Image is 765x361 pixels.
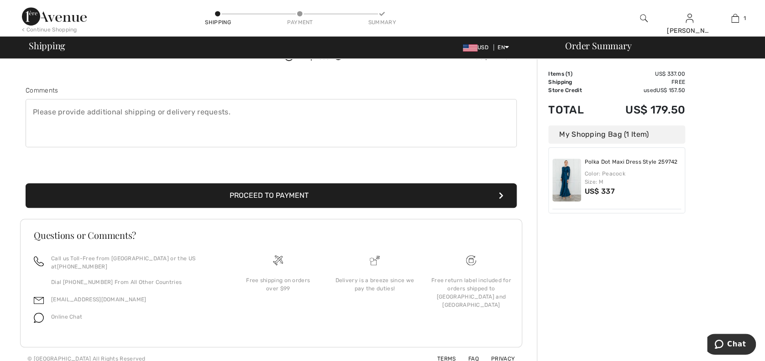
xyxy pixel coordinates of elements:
span: US$ 157.50 [656,87,685,93]
p: Call us Toll-Free from [GEOGRAPHIC_DATA] or the US at [51,254,219,271]
img: Polka Dot Maxi Dress Style 259742 [552,159,581,201]
div: Order Summary [554,41,760,50]
div: Delivery is a breeze since we pay the duties! [334,276,416,293]
a: [PHONE_NUMBER] [57,263,107,270]
td: used [599,86,686,94]
img: call [34,256,44,266]
div: Free shipping on orders over $99 [237,276,319,293]
img: search the website [640,13,648,24]
div: My Shopping Bag (1 Item) [548,125,685,144]
div: Shipping [204,18,232,26]
h3: Questions or Comments? [34,231,508,240]
div: Summary [368,18,396,26]
td: Items ( ) [548,70,599,78]
div: Free return label included for orders shipped to [GEOGRAPHIC_DATA] and [GEOGRAPHIC_DATA] [430,276,512,309]
div: Color: Peacock Size: M [585,170,681,186]
div: < Continue Shopping [22,26,77,34]
div: Payment [286,18,314,26]
p: Dial [PHONE_NUMBER] From All Other Countries [51,278,219,286]
img: Free shipping on orders over $99 [273,255,283,265]
span: US$ 337 [585,187,615,196]
span: Shipping [29,41,65,50]
img: US Dollar [463,44,477,52]
a: Sign In [686,14,693,22]
span: EN [498,44,509,51]
span: USD [463,44,492,51]
a: Polka Dot Maxi Dress Style 259742 [585,159,678,166]
img: chat [34,313,44,323]
img: My Info [686,13,693,24]
img: email [34,295,44,305]
td: US$ 179.50 [599,94,686,125]
td: Total [548,94,599,125]
a: [EMAIL_ADDRESS][DOMAIN_NAME] [51,296,146,303]
span: 1 [744,14,746,22]
img: Free shipping on orders over $99 [466,255,476,265]
iframe: Opens a widget where you can chat to one of our agents [707,334,756,356]
div: Comments [26,86,517,95]
td: US$ 337.00 [599,70,686,78]
td: Store Credit [548,86,599,94]
td: Free [599,78,686,86]
img: 1ère Avenue [22,7,87,26]
span: Online Chat [51,314,82,320]
img: My Bag [731,13,739,24]
td: Shipping [548,78,599,86]
a: 1 [713,13,757,24]
div: [PERSON_NAME] [667,26,712,36]
span: 1 [567,71,570,77]
img: Delivery is a breeze since we pay the duties! [370,255,380,265]
button: Proceed to Payment [26,183,517,208]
